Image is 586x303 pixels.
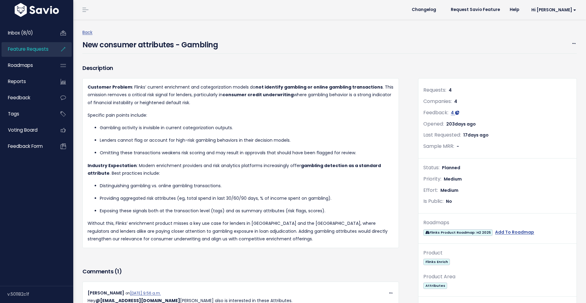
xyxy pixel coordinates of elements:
[88,162,137,169] strong: Industry Expectation
[82,64,399,72] h3: Description
[423,120,444,127] span: Opened:
[446,5,505,14] a: Request Savio Feature
[449,87,452,93] span: 4
[88,162,381,176] strong: gambling detection as a standard attribute
[423,229,493,236] span: Flinks Product Roadmap: H2 2025
[457,143,459,149] span: -
[100,195,394,202] p: Providing aggregated risk attributes (eg, total spend in last 30/60/90 days, % of income spent on...
[88,290,124,296] span: [PERSON_NAME]
[82,29,92,35] a: Back
[444,176,462,182] span: Medium
[423,131,461,138] span: Last Requested:
[423,272,572,281] div: Product Area
[446,198,452,204] span: No
[88,84,132,90] strong: Customer Problem
[2,58,51,72] a: Roadmaps
[495,228,534,236] a: Add To Roadmap
[531,8,576,12] span: Hi [PERSON_NAME]
[88,83,394,107] p: : Flinks’ current enrichment and categorization models do . This omission removes a critical risk...
[8,78,26,85] span: Reports
[8,94,30,101] span: Feedback
[82,36,218,50] h4: New consumer attributes - Gambling
[7,286,73,302] div: v.501182c1f
[8,62,33,68] span: Roadmaps
[423,98,452,105] span: Companies:
[100,124,394,132] p: Gambling activity is invisible in current categorization outputs.
[100,137,394,144] p: Lenders cannot flag or account for high-risk gambling behaviors in their decision models.
[440,187,458,193] span: Medium
[454,98,457,104] span: 4
[125,291,161,296] span: on
[451,110,454,116] span: 4
[2,139,51,153] a: Feedback form
[88,162,394,177] p: : Modern enrichment providers and risk analytics platforms increasingly offer . Best practices in...
[423,228,493,236] a: Flinks Product Roadmap: H2 2025
[117,268,119,275] span: 1
[222,92,294,98] strong: consumer credit underwriting
[2,75,51,89] a: Reports
[423,86,446,93] span: Requests:
[468,132,489,138] span: days ago
[423,218,572,227] div: Roadmaps
[100,149,394,157] p: Omitting these transactions weakens risk scoring and may result in approvals that should have bee...
[2,91,51,105] a: Feedback
[2,42,51,56] a: Feature Requests
[8,46,49,52] span: Feature Requests
[446,121,476,127] span: 203
[412,8,436,12] span: Changelog
[130,291,161,296] a: [DATE] 9:56 a.m.
[8,127,38,133] span: Voting Board
[88,220,394,243] p: Without this, Flinks’ enrichment product misses a key use case for lenders in [GEOGRAPHIC_DATA] a...
[88,111,394,119] p: Specific pain points include:
[524,5,581,15] a: Hi [PERSON_NAME]
[423,249,572,257] div: Product
[423,198,443,205] span: Is Public:
[463,132,489,138] span: 17
[455,121,476,127] span: days ago
[423,283,447,289] span: Attributes
[2,107,51,121] a: Tags
[8,143,43,149] span: Feedback form
[451,110,459,116] a: 4
[82,267,399,276] h3: Comments ( )
[423,164,440,171] span: Status:
[100,207,394,215] p: Exposing these signals both at the transaction level (tags) and as summary attributes (risk flags...
[8,111,19,117] span: Tags
[505,5,524,14] a: Help
[255,84,383,90] strong: not identify gambling or online gambling transactions
[423,259,450,265] span: Flinks Enrich
[423,109,448,116] span: Feedback:
[8,30,33,36] span: Inbox (8/0)
[423,175,441,182] span: Priority:
[100,182,394,190] p: Distinguishing gambling vs. online gambling transactions.
[13,3,60,17] img: logo-white.9d6f32f41409.svg
[423,143,454,150] span: Sample MRR:
[2,26,51,40] a: Inbox (8/0)
[2,123,51,137] a: Voting Board
[442,165,460,171] span: Planned
[423,187,438,194] span: Effort:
